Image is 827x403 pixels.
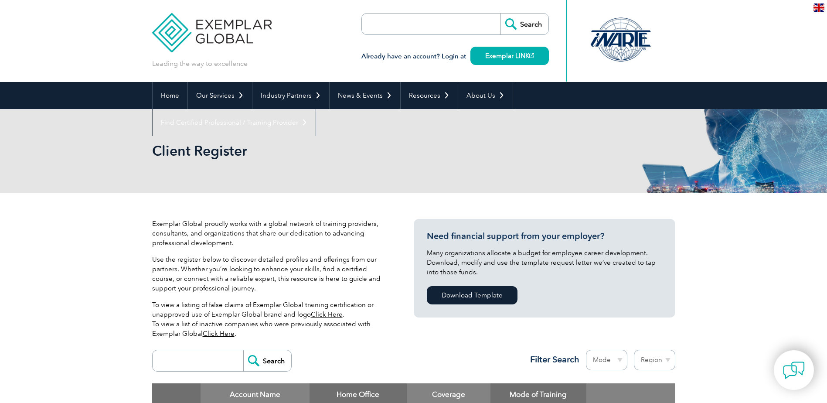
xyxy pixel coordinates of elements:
h3: Need financial support from your employer? [427,231,662,242]
a: News & Events [330,82,400,109]
a: Home [153,82,187,109]
a: Download Template [427,286,517,304]
img: contact-chat.png [783,359,805,381]
p: Use the register below to discover detailed profiles and offerings from our partners. Whether you... [152,255,388,293]
h2: Client Register [152,144,518,158]
p: Leading the way to excellence [152,59,248,68]
a: Find Certified Professional / Training Provider [153,109,316,136]
a: Industry Partners [252,82,329,109]
img: open_square.png [529,53,534,58]
p: Many organizations allocate a budget for employee career development. Download, modify and use th... [427,248,662,277]
a: Our Services [188,82,252,109]
img: en [813,3,824,12]
h3: Filter Search [525,354,579,365]
a: Exemplar LINK [470,47,549,65]
input: Search [243,350,291,371]
p: Exemplar Global proudly works with a global network of training providers, consultants, and organ... [152,219,388,248]
p: To view a listing of false claims of Exemplar Global training certification or unapproved use of ... [152,300,388,338]
h3: Already have an account? Login at [361,51,549,62]
a: Resources [401,82,458,109]
a: Click Here [311,311,343,318]
a: About Us [458,82,513,109]
a: Click Here [203,330,235,338]
input: Search [500,14,548,34]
